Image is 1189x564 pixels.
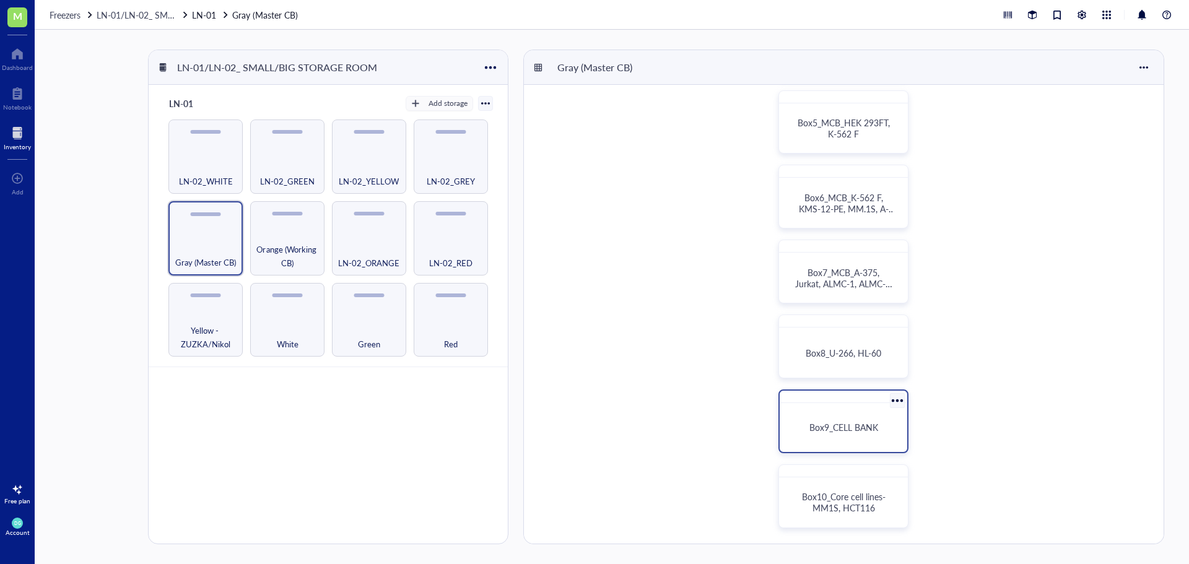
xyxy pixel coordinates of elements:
[14,521,20,526] span: DG
[406,96,473,111] button: Add storage
[338,256,399,270] span: LN-02_ORANGE
[806,347,881,359] span: Box8_U-266, HL-60
[13,8,22,24] span: M
[358,337,380,351] span: Green
[799,191,895,226] span: Box6_MCB_K-562 F, KMS-12-PE, MM.1S, A-375
[50,8,94,22] a: Freezers
[429,256,473,270] span: LN-02_RED
[256,243,319,270] span: Orange (Working CB)
[12,188,24,196] div: Add
[192,8,300,22] a: LN-01Gray (Master CB)
[174,324,237,351] span: Yellow - ZUZKA/Nikol
[444,337,458,351] span: Red
[97,9,271,21] span: LN-01/LN-02_ SMALL/BIG STORAGE ROOM
[802,490,888,514] span: Box10_Core cell lines- MM1S, HCT116
[4,123,31,150] a: Inventory
[2,44,33,71] a: Dashboard
[427,175,475,188] span: LN-02_GREY
[809,421,878,433] span: Box9_CELL BANK
[4,497,30,505] div: Free plan
[429,98,468,109] div: Add storage
[4,143,31,150] div: Inventory
[172,57,383,78] div: LN-01/LN-02_ SMALL/BIG STORAGE ROOM
[175,256,236,269] span: Gray (Master CB)
[163,95,238,112] div: LN-01
[179,175,233,188] span: LN-02_WHITE
[50,9,81,21] span: Freezers
[339,175,399,188] span: LN-02_YELLOW
[3,103,32,111] div: Notebook
[795,266,895,301] span: Box7_MCB_A-375, Jurkat, ALMC-1, ALMC-2, U-266
[798,116,892,140] span: Box5_MCB_HEK 293FT, K-562 F
[277,337,298,351] span: White
[2,64,33,71] div: Dashboard
[97,8,189,22] a: LN-01/LN-02_ SMALL/BIG STORAGE ROOM
[552,57,638,78] div: Gray (Master CB)
[3,84,32,111] a: Notebook
[260,175,315,188] span: LN-02_GREEN
[6,529,30,536] div: Account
